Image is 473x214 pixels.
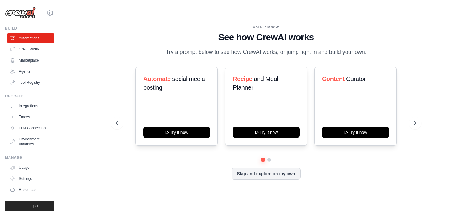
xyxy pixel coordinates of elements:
button: Logout [5,201,54,211]
span: Logout [27,204,39,208]
a: Environment Variables [7,134,54,149]
span: Resources [19,187,36,192]
img: Logo [5,7,36,19]
div: WALKTHROUGH [116,25,416,29]
a: Traces [7,112,54,122]
span: Recipe [233,75,252,82]
button: Try it now [143,127,210,138]
span: social media posting [143,75,205,91]
button: Try it now [233,127,300,138]
div: Build [5,26,54,31]
a: Integrations [7,101,54,111]
button: Resources [7,185,54,195]
a: Tool Registry [7,78,54,87]
span: Automate [143,75,171,82]
a: Settings [7,174,54,184]
a: LLM Connections [7,123,54,133]
p: Try a prompt below to see how CrewAI works, or jump right in and build your own. [163,48,370,57]
span: Content [322,75,345,82]
a: Usage [7,163,54,172]
a: Crew Studio [7,44,54,54]
button: Try it now [322,127,389,138]
a: Agents [7,67,54,76]
h1: See how CrewAI works [116,32,416,43]
div: Manage [5,155,54,160]
a: Automations [7,33,54,43]
button: Skip and explore on my own [232,168,300,180]
span: and Meal Planner [233,75,278,91]
span: Curator [346,75,366,82]
div: Operate [5,94,54,99]
a: Marketplace [7,55,54,65]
